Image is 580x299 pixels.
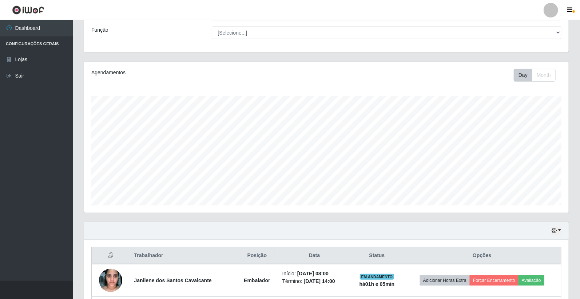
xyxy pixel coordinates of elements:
[244,278,270,283] strong: Embalador
[514,69,532,82] button: Day
[99,265,122,296] img: 1740530881520.jpeg
[278,247,351,264] th: Data
[134,278,212,283] strong: Janilene dos Santos Cavalcante
[514,69,561,82] div: Toolbar with button groups
[360,274,394,280] span: EM ANDAMENTO
[519,275,544,286] button: Avaliação
[351,247,403,264] th: Status
[359,281,395,287] strong: há 01 h e 05 min
[514,69,556,82] div: First group
[236,247,278,264] th: Posição
[91,26,108,34] label: Função
[420,275,470,286] button: Adicionar Horas Extra
[470,275,519,286] button: Forçar Encerramento
[91,69,281,76] div: Agendamentos
[12,5,44,15] img: CoreUI Logo
[282,270,347,278] li: Início:
[130,247,237,264] th: Trabalhador
[532,69,556,82] button: Month
[403,247,561,264] th: Opções
[282,278,347,285] li: Término:
[304,278,335,284] time: [DATE] 14:00
[297,271,329,276] time: [DATE] 08:00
